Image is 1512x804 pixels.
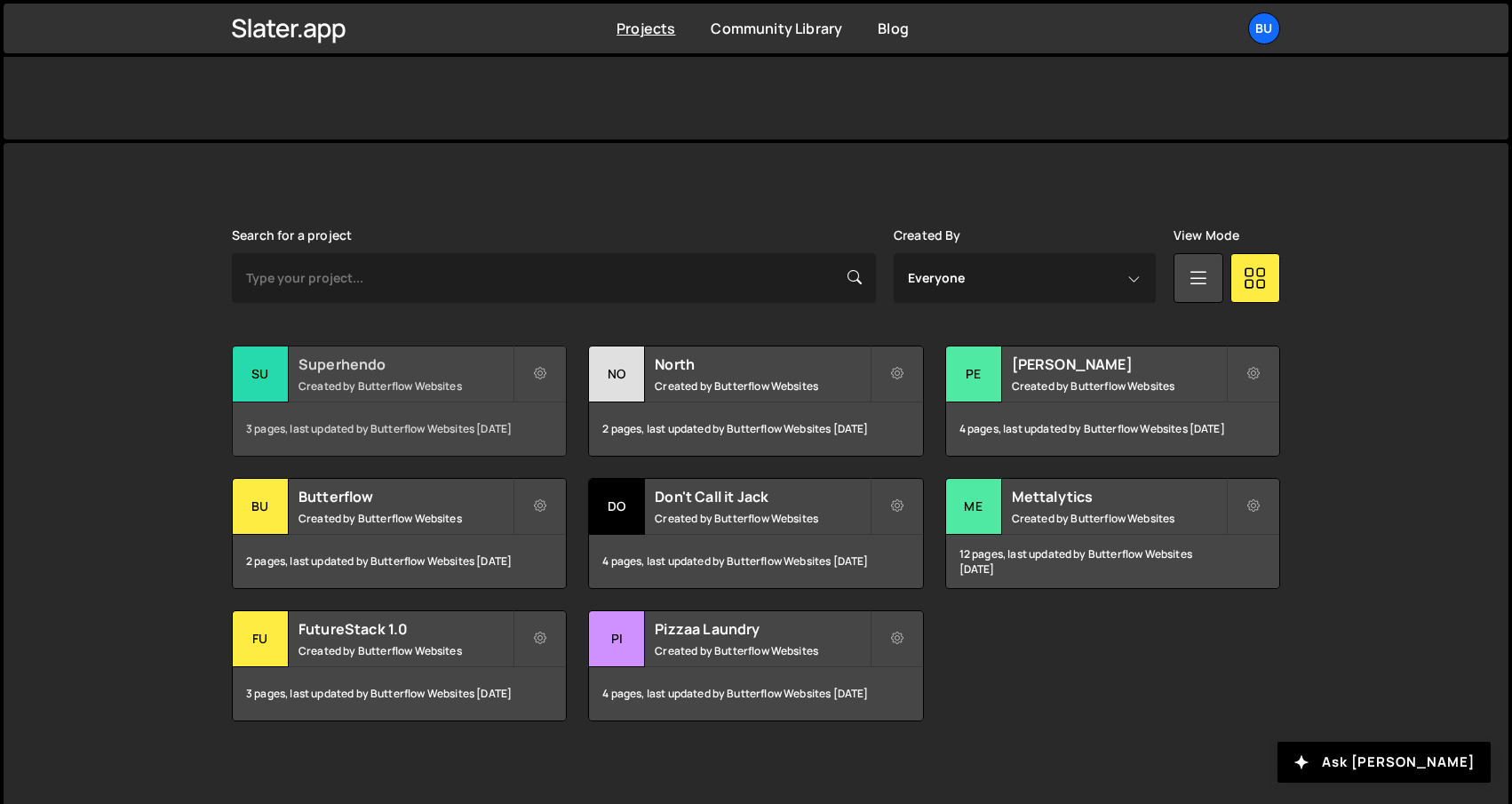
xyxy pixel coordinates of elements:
h2: FutureStack 1.0 [298,619,513,639]
div: 12 pages, last updated by Butterflow Websites [DATE] [946,535,1279,588]
a: Pi Pizzaa Laundry Created by Butterflow Websites 4 pages, last updated by Butterflow Websites [DATE] [588,610,923,721]
h2: Don't Call it Jack [655,487,869,506]
small: Created by Butterflow Websites [1012,511,1226,526]
a: Projects [617,19,675,38]
div: Fu [233,611,289,667]
div: Bu [233,479,289,535]
div: Me [946,479,1002,535]
label: Search for a project [232,228,352,243]
h2: North [655,354,869,374]
a: Fu FutureStack 1.0 Created by Butterflow Websites 3 pages, last updated by Butterflow Websites [D... [232,610,567,721]
div: 4 pages, last updated by Butterflow Websites [DATE] [589,535,922,588]
a: Bu [1248,12,1280,44]
label: View Mode [1174,228,1239,243]
div: 3 pages, last updated by Butterflow Websites [DATE] [233,667,566,720]
small: Created by Butterflow Websites [298,511,513,526]
div: 2 pages, last updated by Butterflow Websites [DATE] [589,402,922,456]
small: Created by Butterflow Websites [655,378,869,394]
small: Created by Butterflow Websites [298,643,513,658]
a: Bu Butterflow Created by Butterflow Websites 2 pages, last updated by Butterflow Websites [DATE] [232,478,567,589]
h2: Butterflow [298,487,513,506]
button: Ask [PERSON_NAME] [1277,742,1491,783]
a: Blog [878,19,909,38]
small: Created by Butterflow Websites [298,378,513,394]
div: 4 pages, last updated by Butterflow Websites [DATE] [589,667,922,720]
a: Community Library [711,19,842,38]
h2: Superhendo [298,354,513,374]
h2: Pizzaa Laundry [655,619,869,639]
label: Created By [894,228,961,243]
small: Created by Butterflow Websites [655,643,869,658]
h2: [PERSON_NAME] [1012,354,1226,374]
div: 4 pages, last updated by Butterflow Websites [DATE] [946,402,1279,456]
div: 3 pages, last updated by Butterflow Websites [DATE] [233,402,566,456]
a: Me Mettalytics Created by Butterflow Websites 12 pages, last updated by Butterflow Websites [DATE] [945,478,1280,589]
div: 2 pages, last updated by Butterflow Websites [DATE] [233,535,566,588]
div: Su [233,346,289,402]
a: Pe [PERSON_NAME] Created by Butterflow Websites 4 pages, last updated by Butterflow Websites [DATE] [945,346,1280,457]
a: Su Superhendo Created by Butterflow Websites 3 pages, last updated by Butterflow Websites [DATE] [232,346,567,457]
div: Pe [946,346,1002,402]
div: No [589,346,645,402]
div: Do [589,479,645,535]
div: Pi [589,611,645,667]
small: Created by Butterflow Websites [1012,378,1226,394]
input: Type your project... [232,253,876,303]
a: No North Created by Butterflow Websites 2 pages, last updated by Butterflow Websites [DATE] [588,346,923,457]
h2: Mettalytics [1012,487,1226,506]
small: Created by Butterflow Websites [655,511,869,526]
a: Do Don't Call it Jack Created by Butterflow Websites 4 pages, last updated by Butterflow Websites... [588,478,923,589]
